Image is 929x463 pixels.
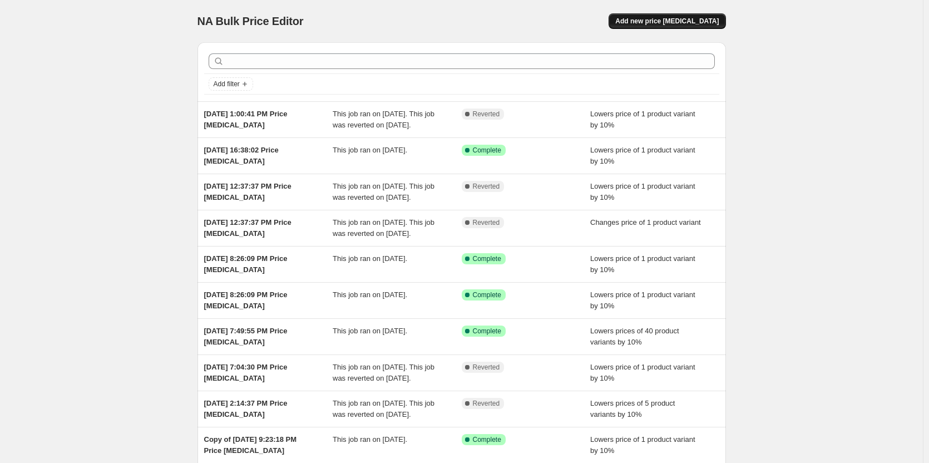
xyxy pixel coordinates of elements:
span: This job ran on [DATE]. This job was reverted on [DATE]. [333,218,434,238]
span: This job ran on [DATE]. This job was reverted on [DATE]. [333,363,434,382]
span: NA Bulk Price Editor [197,15,304,27]
span: [DATE] 7:04:30 PM Price [MEDICAL_DATA] [204,363,288,382]
span: Complete [473,327,501,336]
span: Reverted [473,110,500,119]
span: Lowers price of 1 product variant by 10% [590,290,695,310]
span: Copy of [DATE] 9:23:18 PM Price [MEDICAL_DATA] [204,435,297,455]
span: [DATE] 7:49:55 PM Price [MEDICAL_DATA] [204,327,288,346]
span: Add filter [214,80,240,88]
span: [DATE] 2:14:37 PM Price [MEDICAL_DATA] [204,399,288,418]
button: Add new price [MEDICAL_DATA] [609,13,725,29]
span: This job ran on [DATE]. [333,290,407,299]
button: Add filter [209,77,253,91]
span: [DATE] 12:37:37 PM Price [MEDICAL_DATA] [204,218,291,238]
span: Reverted [473,182,500,191]
span: This job ran on [DATE]. This job was reverted on [DATE]. [333,182,434,201]
span: Lowers price of 1 product variant by 10% [590,254,695,274]
span: Reverted [473,218,500,227]
span: Lowers price of 1 product variant by 10% [590,182,695,201]
span: Complete [473,435,501,444]
span: Complete [473,254,501,263]
span: Reverted [473,399,500,408]
span: [DATE] 12:37:37 PM Price [MEDICAL_DATA] [204,182,291,201]
span: This job ran on [DATE]. [333,435,407,444]
span: This job ran on [DATE]. [333,327,407,335]
span: Lowers price of 1 product variant by 10% [590,146,695,165]
span: Lowers price of 1 product variant by 10% [590,435,695,455]
span: Lowers price of 1 product variant by 10% [590,363,695,382]
span: Lowers price of 1 product variant by 10% [590,110,695,129]
span: Changes price of 1 product variant [590,218,701,226]
span: Add new price [MEDICAL_DATA] [615,17,719,26]
span: [DATE] 1:00:41 PM Price [MEDICAL_DATA] [204,110,288,129]
span: Lowers prices of 5 product variants by 10% [590,399,675,418]
span: This job ran on [DATE]. This job was reverted on [DATE]. [333,110,434,129]
span: Lowers prices of 40 product variants by 10% [590,327,679,346]
span: Complete [473,290,501,299]
span: Complete [473,146,501,155]
span: This job ran on [DATE]. [333,146,407,154]
span: This job ran on [DATE]. This job was reverted on [DATE]. [333,399,434,418]
span: Reverted [473,363,500,372]
span: [DATE] 8:26:09 PM Price [MEDICAL_DATA] [204,290,288,310]
span: [DATE] 16:38:02 Price [MEDICAL_DATA] [204,146,279,165]
span: [DATE] 8:26:09 PM Price [MEDICAL_DATA] [204,254,288,274]
span: This job ran on [DATE]. [333,254,407,263]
